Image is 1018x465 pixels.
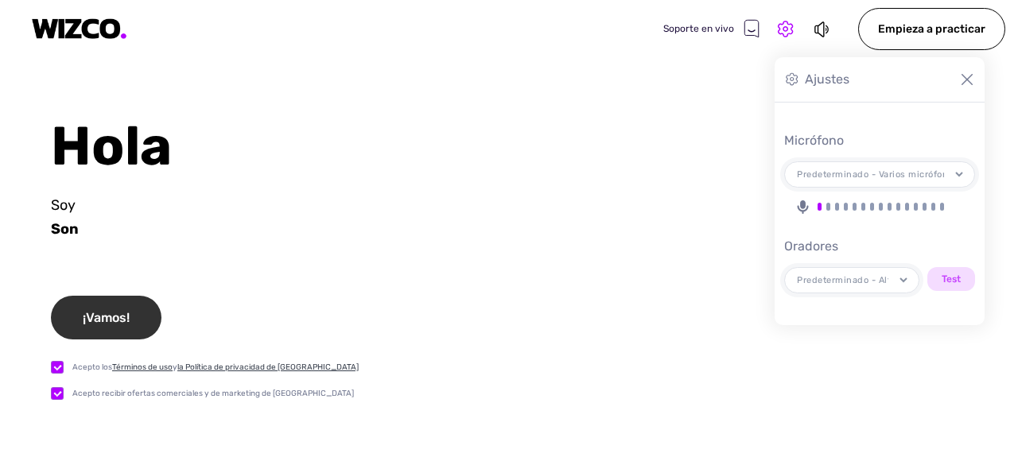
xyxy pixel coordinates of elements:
[959,72,975,87] img: close_gray.23f23610.svg
[878,22,985,36] font: Empieza a practicar
[72,389,354,398] font: Acepto recibir ofertas comerciales y de marketing de [GEOGRAPHIC_DATA]
[785,268,910,293] select: Oradores
[785,162,966,187] select: Micrófono
[663,23,734,34] font: Soporte en vivo
[72,362,112,372] font: Acepto los
[927,267,975,291] input: Oradores
[51,220,79,238] font: Son
[112,362,173,372] a: Términos de uso
[173,362,177,372] font: y
[177,362,359,372] a: la Política de privacidad de [GEOGRAPHIC_DATA]
[32,18,127,40] img: logo
[51,196,76,214] font: Soy
[51,114,172,178] font: Hola
[805,72,849,87] font: Ajustes
[784,133,844,148] font: Micrófono
[83,310,130,325] font: ¡Vamos!
[784,238,838,254] font: Oradores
